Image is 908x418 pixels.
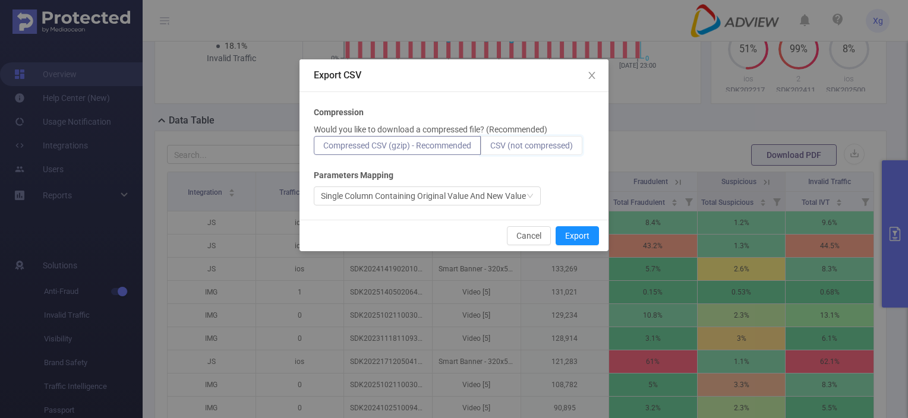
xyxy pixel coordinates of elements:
div: Single Column Containing Original Value And New Value [321,187,526,205]
i: icon: close [587,71,597,80]
b: Parameters Mapping [314,169,393,182]
span: Compressed CSV (gzip) - Recommended [323,141,471,150]
b: Compression [314,106,364,119]
button: Close [575,59,609,93]
span: CSV (not compressed) [490,141,573,150]
i: icon: down [526,192,534,201]
button: Cancel [507,226,551,245]
p: Would you like to download a compressed file? (Recommended) [314,123,547,136]
button: Export [556,226,599,245]
div: Export CSV [314,69,594,82]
